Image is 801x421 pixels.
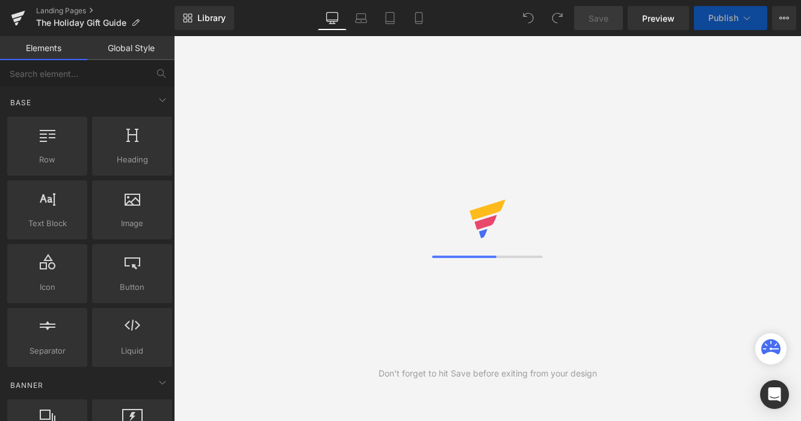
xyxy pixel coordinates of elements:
[347,6,376,30] a: Laptop
[376,6,404,30] a: Tablet
[87,36,175,60] a: Global Style
[318,6,347,30] a: Desktop
[589,12,608,25] span: Save
[9,380,45,391] span: Banner
[545,6,569,30] button: Redo
[694,6,767,30] button: Publish
[36,6,175,16] a: Landing Pages
[175,6,234,30] a: New Library
[36,18,126,28] span: The Holiday Gift Guide
[96,281,169,293] span: Button
[96,153,169,166] span: Heading
[708,13,738,23] span: Publish
[642,12,675,25] span: Preview
[197,13,226,23] span: Library
[96,217,169,230] span: Image
[96,345,169,357] span: Liquid
[516,6,540,30] button: Undo
[628,6,689,30] a: Preview
[379,367,597,380] div: Don't forget to hit Save before exiting from your design
[9,97,32,108] span: Base
[11,281,84,293] span: Icon
[11,217,84,230] span: Text Block
[404,6,433,30] a: Mobile
[11,345,84,357] span: Separator
[11,153,84,166] span: Row
[772,6,796,30] button: More
[760,380,789,409] div: Open Intercom Messenger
